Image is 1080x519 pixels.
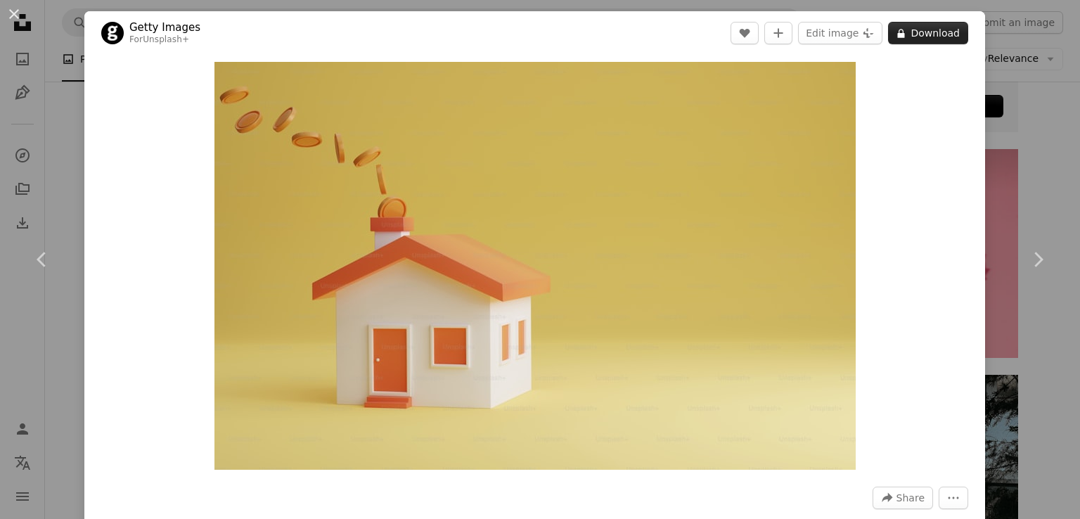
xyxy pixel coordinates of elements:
[129,34,200,46] div: For
[101,22,124,44] img: Go to Getty Images's profile
[214,62,856,470] button: Zoom in on this image
[996,192,1080,327] a: Next
[764,22,792,44] button: Add to Collection
[129,20,200,34] a: Getty Images
[214,62,856,470] img: House and coin icon floating from smokestack on yellow background. Saving money and Investing in ...
[888,22,968,44] button: Download
[798,22,882,44] button: Edit image
[731,22,759,44] button: Like
[143,34,189,44] a: Unsplash+
[896,487,925,508] span: Share
[873,487,933,509] button: Share this image
[939,487,968,509] button: More Actions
